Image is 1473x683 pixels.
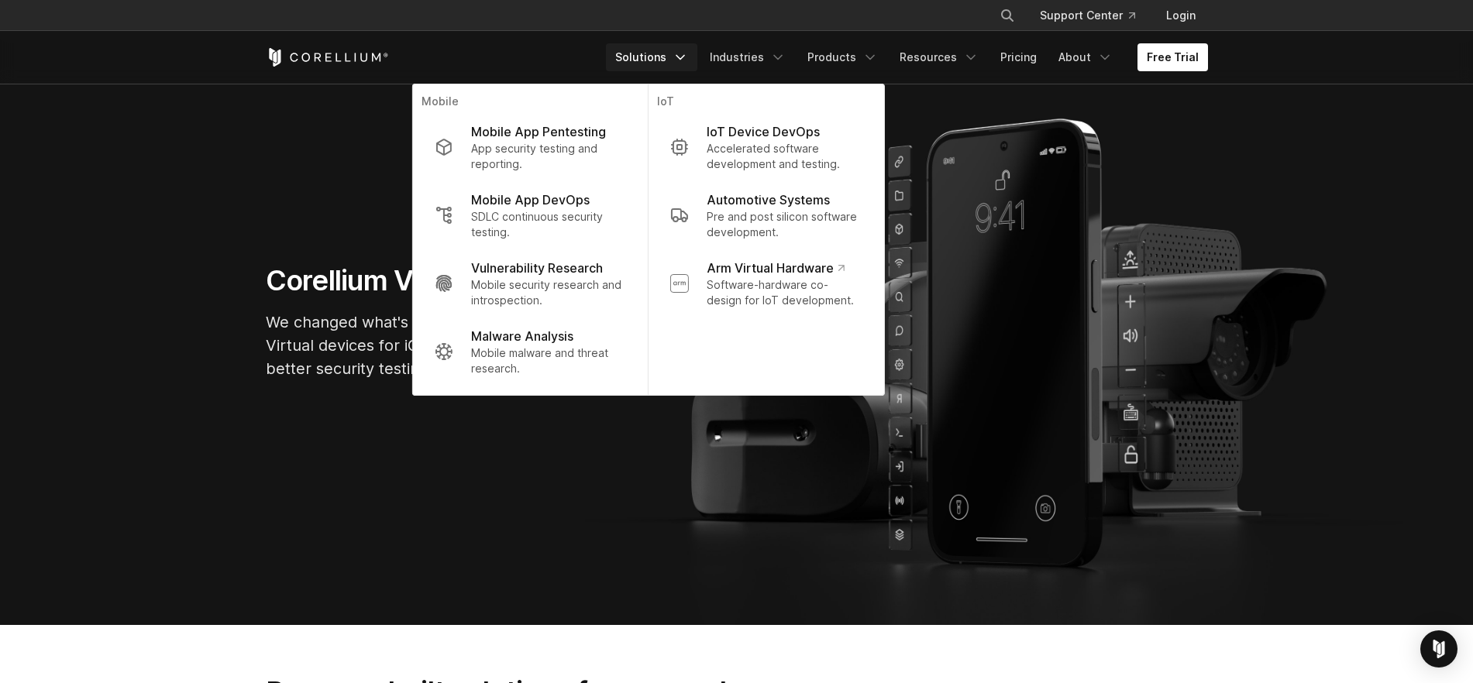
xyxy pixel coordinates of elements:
div: Navigation Menu [981,2,1208,29]
p: Arm Virtual Hardware [707,259,844,277]
a: Automotive Systems Pre and post silicon software development. [657,181,874,249]
a: Vulnerability Research Mobile security research and introspection. [422,249,638,317]
a: Mobile App DevOps SDLC continuous security testing. [422,181,638,249]
p: App security testing and reporting. [471,141,625,172]
a: Industries [700,43,795,71]
p: Mobile malware and threat research. [471,345,625,376]
button: Search [993,2,1021,29]
p: Automotive Systems [707,190,830,209]
p: Malware Analysis [471,327,573,345]
a: Resources [890,43,988,71]
div: Navigation Menu [606,43,1208,71]
a: Support Center [1027,2,1148,29]
p: We changed what's possible, so you can build what's next. Virtual devices for iOS, Android, and A... [266,311,731,380]
div: Open Intercom Messenger [1420,630,1458,668]
a: IoT Device DevOps Accelerated software development and testing. [657,113,874,181]
a: About [1049,43,1122,71]
a: Malware Analysis Mobile malware and threat research. [422,317,638,386]
p: Mobile security research and introspection. [471,277,625,308]
p: SDLC continuous security testing. [471,209,625,240]
a: Login [1154,2,1208,29]
p: IoT Device DevOps [707,122,820,141]
p: Pre and post silicon software development. [707,209,862,240]
h1: Corellium Virtual Hardware [266,263,731,298]
p: Mobile App DevOps [471,190,590,209]
a: Solutions [606,43,697,71]
p: Mobile [422,94,638,113]
p: Mobile App Pentesting [471,122,606,141]
p: Software-hardware co-design for IoT development. [707,277,862,308]
a: Arm Virtual Hardware Software-hardware co-design for IoT development. [657,249,874,317]
p: IoT [657,94,874,113]
a: Corellium Home [266,48,389,67]
p: Vulnerability Research [471,259,603,277]
p: Accelerated software development and testing. [707,141,862,172]
a: Products [798,43,887,71]
a: Mobile App Pentesting App security testing and reporting. [422,113,638,181]
a: Free Trial [1137,43,1208,71]
a: Pricing [991,43,1046,71]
